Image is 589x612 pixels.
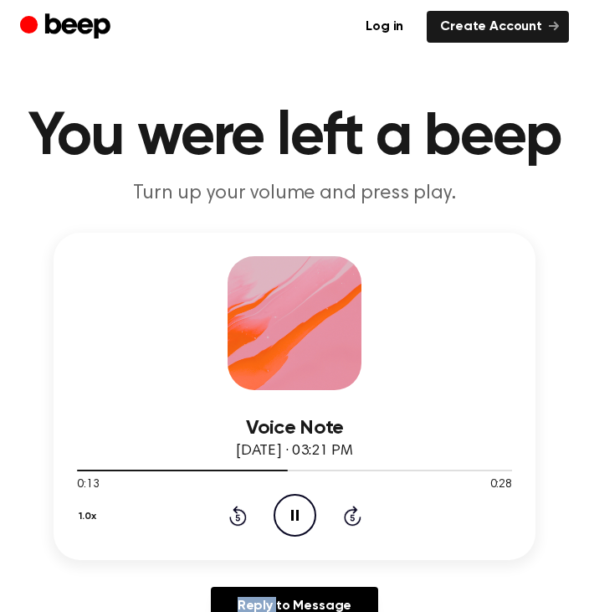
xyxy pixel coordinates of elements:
[20,11,115,44] a: Beep
[490,476,512,494] span: 0:28
[236,444,353,459] span: [DATE] · 03:21 PM
[20,107,569,167] h1: You were left a beep
[427,11,569,43] a: Create Account
[20,181,569,206] p: Turn up your volume and press play.
[77,502,103,531] button: 1.0x
[77,476,99,494] span: 0:13
[77,417,512,440] h3: Voice Note
[352,11,417,43] a: Log in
